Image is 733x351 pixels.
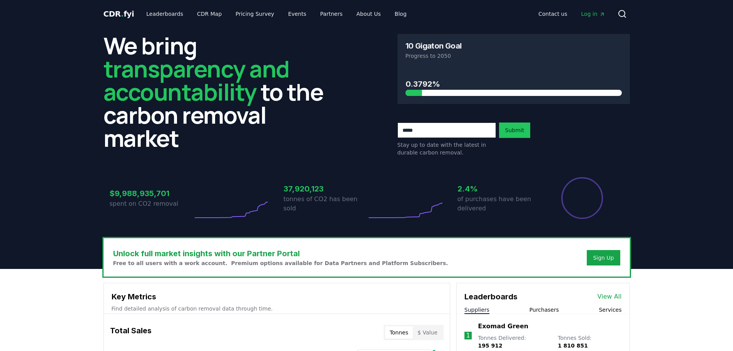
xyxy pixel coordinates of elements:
button: Sign Up [587,250,620,265]
p: 1 [466,331,470,340]
h3: 2.4% [457,183,541,195]
a: Log in [575,7,611,21]
h2: We bring to the carbon removal market [104,34,336,149]
h3: 0.3792% [406,78,622,90]
button: Tonnes [385,326,413,339]
span: 1 810 851 [558,343,588,349]
button: Purchasers [529,306,559,314]
a: Sign Up [593,254,614,262]
span: CDR fyi [104,9,134,18]
span: . [121,9,124,18]
a: Exomad Green [478,322,528,331]
p: of purchases have been delivered [457,195,541,213]
a: View All [598,292,622,301]
p: Progress to 2050 [406,52,622,60]
a: Pricing Survey [229,7,280,21]
p: tonnes of CO2 has been sold [284,195,367,213]
nav: Main [532,7,611,21]
span: transparency and accountability [104,53,289,107]
a: Partners [314,7,349,21]
a: Events [282,7,312,21]
a: Contact us [532,7,573,21]
h3: Total Sales [110,325,152,340]
h3: 37,920,123 [284,183,367,195]
a: About Us [350,7,387,21]
h3: 10 Gigaton Goal [406,42,462,50]
p: spent on CO2 removal [110,199,193,208]
nav: Main [140,7,412,21]
h3: $9,988,935,701 [110,188,193,199]
button: Suppliers [464,306,489,314]
h3: Leaderboards [464,291,518,302]
p: Free to all users with a work account. Premium options available for Data Partners and Platform S... [113,259,448,267]
div: Percentage of sales delivered [561,176,604,220]
a: CDR.fyi [104,8,134,19]
p: Stay up to date with the latest in durable carbon removal. [397,141,496,156]
a: CDR Map [191,7,228,21]
span: Log in [581,10,605,18]
span: 195 912 [478,343,502,349]
button: Submit [499,123,531,138]
h3: Key Metrics [112,291,442,302]
h3: Unlock full market insights with our Partner Portal [113,248,448,259]
button: $ Value [413,326,442,339]
button: Services [599,306,621,314]
a: Leaderboards [140,7,189,21]
p: Tonnes Sold : [558,334,622,349]
a: Blog [389,7,413,21]
p: Find detailed analysis of carbon removal data through time. [112,305,442,312]
p: Tonnes Delivered : [478,334,550,349]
